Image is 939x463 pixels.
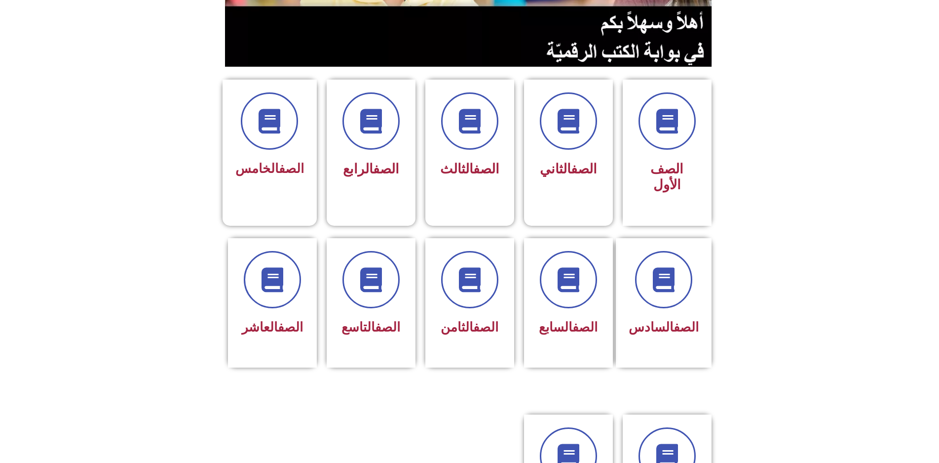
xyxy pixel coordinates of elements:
[278,320,303,335] a: الصف
[650,161,683,193] span: الصف الأول
[473,320,498,335] a: الصف
[572,320,598,335] a: الصف
[279,161,304,176] a: الصف
[440,161,499,177] span: الثالث
[242,320,303,335] span: العاشر
[674,320,699,335] a: الصف
[473,161,499,177] a: الصف
[341,320,400,335] span: التاسع
[373,161,399,177] a: الصف
[571,161,597,177] a: الصف
[375,320,400,335] a: الصف
[540,161,597,177] span: الثاني
[343,161,399,177] span: الرابع
[235,161,304,176] span: الخامس
[539,320,598,335] span: السابع
[629,320,699,335] span: السادس
[441,320,498,335] span: الثامن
